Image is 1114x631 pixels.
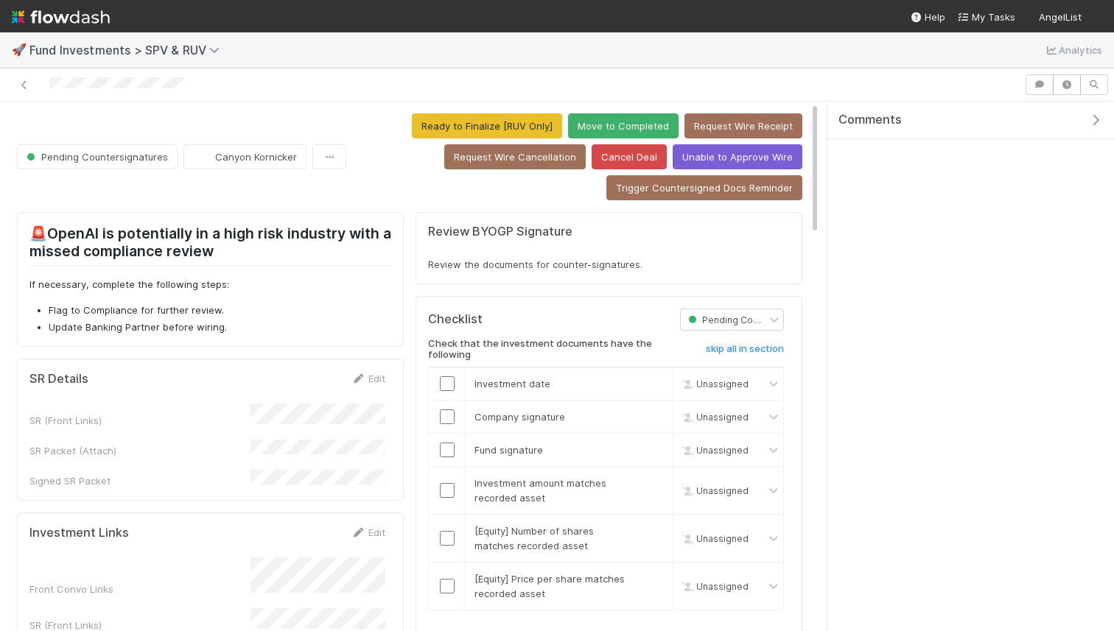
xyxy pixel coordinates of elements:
[592,144,667,169] button: Cancel Deal
[706,343,784,361] a: skip all in section
[29,278,391,292] p: If necessary, complete the following steps:
[17,144,178,169] button: Pending Countersignatures
[412,113,562,138] button: Ready to Finalize [RUV Only]
[183,144,306,169] button: Canyon Kornicker
[351,373,385,384] a: Edit
[568,113,679,138] button: Move to Completed
[679,484,749,496] span: Unassigned
[29,443,251,458] div: SR Packet (Attach)
[29,473,251,488] div: Signed SR Packet
[444,144,586,169] button: Request Wire Cancellation
[29,225,391,266] h2: 🚨OpenAI is potentially in a high risk industry with a missed compliance review
[474,477,606,504] span: Investment amount matches recorded asset
[679,532,749,543] span: Unassigned
[29,582,251,596] div: Front Convo Links
[428,258,642,270] span: Review the documents for counter-signatures.
[24,151,168,163] span: Pending Countersignatures
[29,372,88,387] h5: SR Details
[474,378,550,389] span: Investment date
[673,144,802,169] button: Unable to Approve Wire
[49,320,391,335] li: Update Banking Partner before wiring.
[428,338,658,361] h6: Check that the investment documents have the following
[428,225,790,239] h5: Review BYOGP Signature
[685,314,822,325] span: Pending Countersignatures
[1087,10,1102,25] img: avatar_d2b43477-63dc-4e62-be5b-6fdd450c05a1.png
[838,113,902,127] span: Comments
[351,526,385,538] a: Edit
[1044,41,1102,59] a: Analytics
[679,444,749,455] span: Unassigned
[428,312,483,327] h5: Checklist
[12,4,110,29] img: logo-inverted-e16ddd16eac7371096b0.svg
[29,413,251,428] div: SR (Front Links)
[957,11,1015,23] span: My Tasks
[474,573,625,599] span: [Equity] Price per share matches recorded asset
[679,580,749,591] span: Unassigned
[706,343,784,355] h6: skip all in section
[49,303,391,318] li: Flag to Compliance for further review.
[29,43,227,57] span: Fund Investments > SPV & RUV
[215,151,297,163] span: Canyon Kornicker
[679,411,749,422] span: Unassigned
[474,525,594,551] span: [Equity] Number of shares matches recorded asset
[1039,11,1082,23] span: AngelList
[684,113,802,138] button: Request Wire Receipt
[474,444,543,456] span: Fund signature
[196,149,211,164] img: avatar_d1f4bd1b-0b26-4d9b-b8ad-69b413583d95.png
[910,10,945,24] div: Help
[606,175,802,200] button: Trigger Countersigned Docs Reminder
[474,411,565,423] span: Company signature
[679,378,749,389] span: Unassigned
[957,10,1015,24] a: My Tasks
[29,526,129,540] h5: Investment Links
[12,43,27,56] span: 🚀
